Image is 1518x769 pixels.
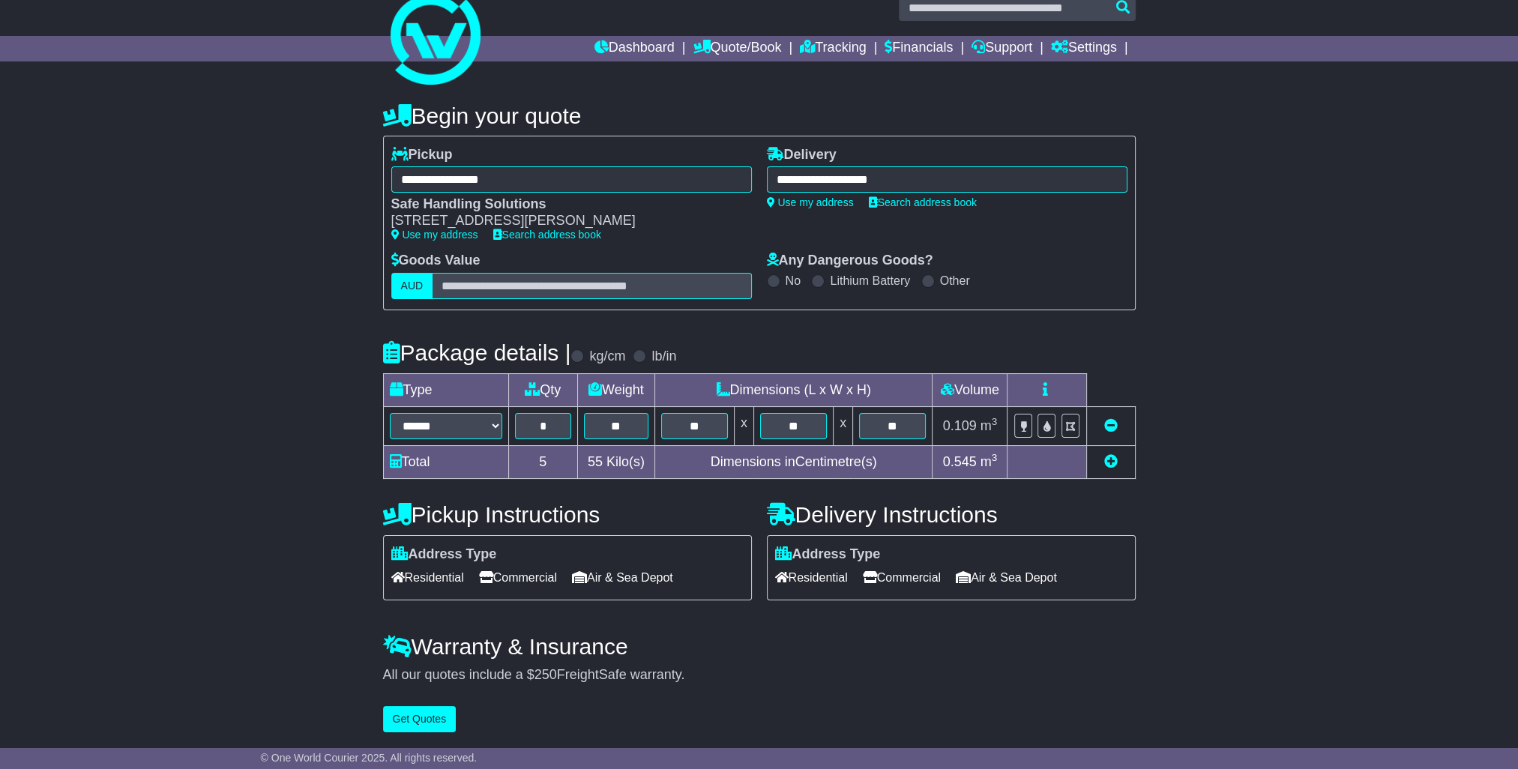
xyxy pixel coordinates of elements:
[786,274,801,288] label: No
[383,373,508,406] td: Type
[391,196,737,213] div: Safe Handling Solutions
[479,566,557,589] span: Commercial
[981,418,998,433] span: m
[508,373,578,406] td: Qty
[391,229,478,241] a: Use my address
[578,445,655,478] td: Kilo(s)
[534,667,557,682] span: 250
[767,196,854,208] a: Use my address
[1051,36,1117,61] a: Settings
[391,213,737,229] div: [STREET_ADDRESS][PERSON_NAME]
[578,373,655,406] td: Weight
[992,416,998,427] sup: 3
[588,454,603,469] span: 55
[508,445,578,478] td: 5
[383,502,752,527] h4: Pickup Instructions
[943,418,977,433] span: 0.109
[693,36,781,61] a: Quote/Book
[869,196,977,208] a: Search address book
[885,36,953,61] a: Financials
[940,274,970,288] label: Other
[383,103,1136,128] h4: Begin your quote
[1104,454,1118,469] a: Add new item
[383,340,571,365] h4: Package details |
[863,566,941,589] span: Commercial
[383,667,1136,684] div: All our quotes include a $ FreightSafe warranty.
[734,406,753,445] td: x
[383,634,1136,659] h4: Warranty & Insurance
[775,566,848,589] span: Residential
[391,566,464,589] span: Residential
[992,452,998,463] sup: 3
[956,566,1057,589] span: Air & Sea Depot
[1104,418,1118,433] a: Remove this item
[391,546,497,563] label: Address Type
[391,273,433,299] label: AUD
[261,752,478,764] span: © One World Courier 2025. All rights reserved.
[933,373,1008,406] td: Volume
[767,147,837,163] label: Delivery
[383,706,457,732] button: Get Quotes
[800,36,866,61] a: Tracking
[589,349,625,365] label: kg/cm
[654,445,933,478] td: Dimensions in Centimetre(s)
[830,274,910,288] label: Lithium Battery
[834,406,853,445] td: x
[767,253,933,269] label: Any Dangerous Goods?
[572,566,673,589] span: Air & Sea Depot
[981,454,998,469] span: m
[972,36,1032,61] a: Support
[767,502,1136,527] h4: Delivery Instructions
[775,546,881,563] label: Address Type
[594,36,675,61] a: Dashboard
[493,229,601,241] a: Search address book
[654,373,933,406] td: Dimensions (L x W x H)
[943,454,977,469] span: 0.545
[391,253,481,269] label: Goods Value
[651,349,676,365] label: lb/in
[383,445,508,478] td: Total
[391,147,453,163] label: Pickup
